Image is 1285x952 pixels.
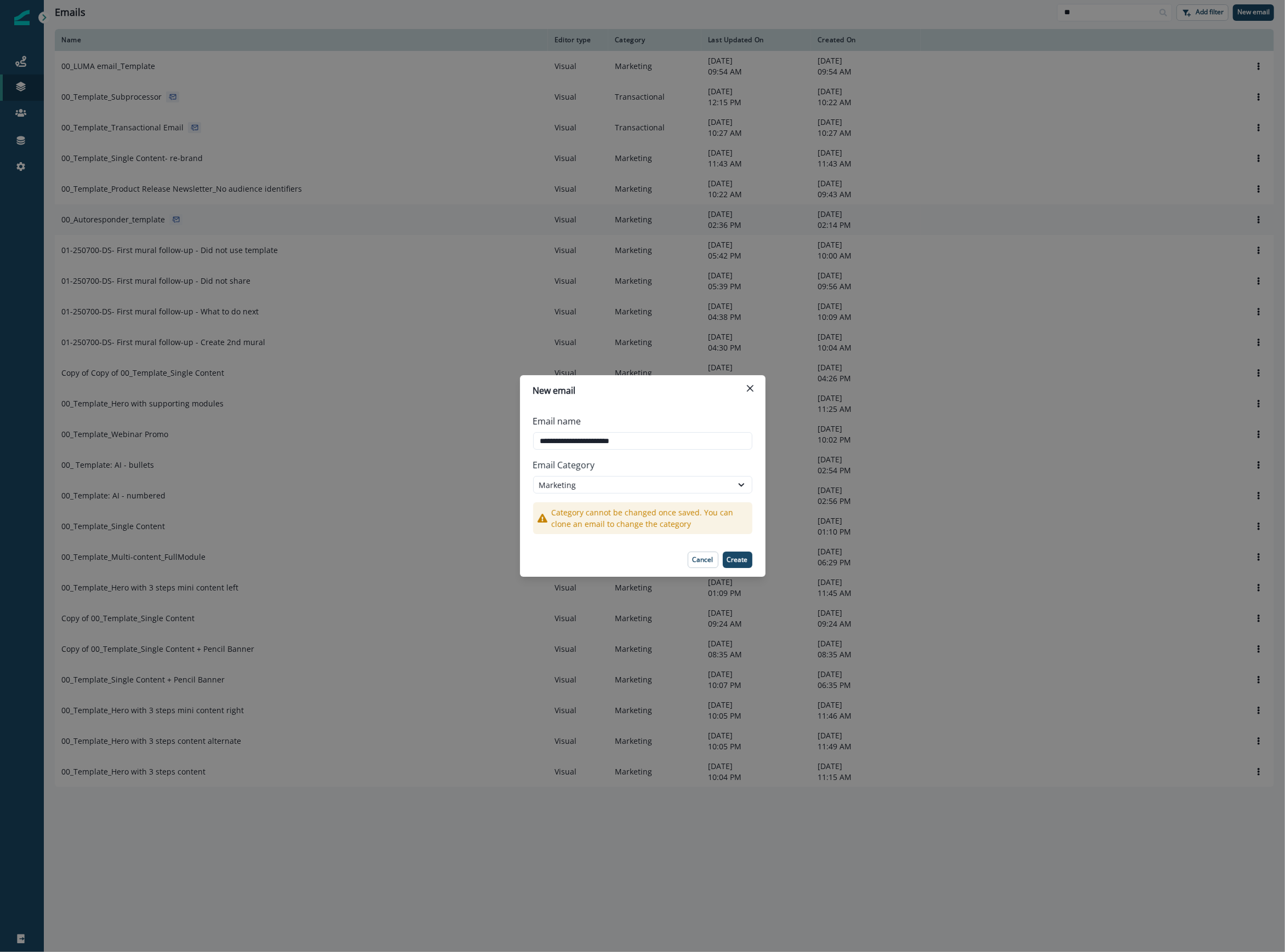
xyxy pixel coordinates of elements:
[693,556,713,564] p: Cancel
[539,479,727,491] div: Marketing
[688,552,718,568] button: Cancel
[533,384,576,397] p: New email
[723,552,752,568] button: Create
[533,415,581,428] p: Email name
[727,556,748,564] p: Create
[533,454,752,476] p: Email Category
[741,380,759,397] button: Close
[552,507,748,530] p: Category cannot be changed once saved. You can clone an email to change the category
